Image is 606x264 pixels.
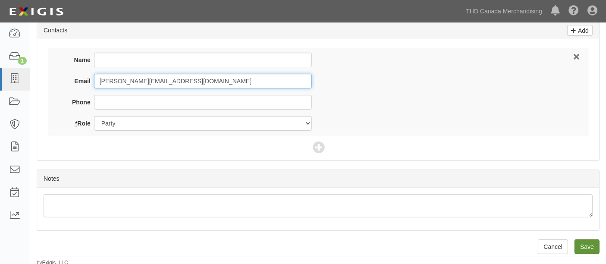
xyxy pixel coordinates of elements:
i: Help Center - Complianz [568,6,579,16]
a: Add [567,25,593,36]
label: Email [63,77,94,85]
div: Notes [37,170,599,188]
div: Contacts [37,22,599,39]
p: Add [576,25,589,35]
a: THD Canada Merchandising [462,3,546,20]
label: Role [63,119,94,128]
img: logo-5460c22ac91f19d4615b14bd174203de0afe785f0fc80cf4dbbc73dc1793850b.png [6,4,66,19]
label: Name [63,56,94,64]
div: 1 [18,57,27,65]
label: Phone [63,98,94,107]
span: Add Contact [313,142,323,154]
input: Save [575,239,600,254]
a: Cancel [538,239,568,254]
abbr: required [75,120,77,127]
